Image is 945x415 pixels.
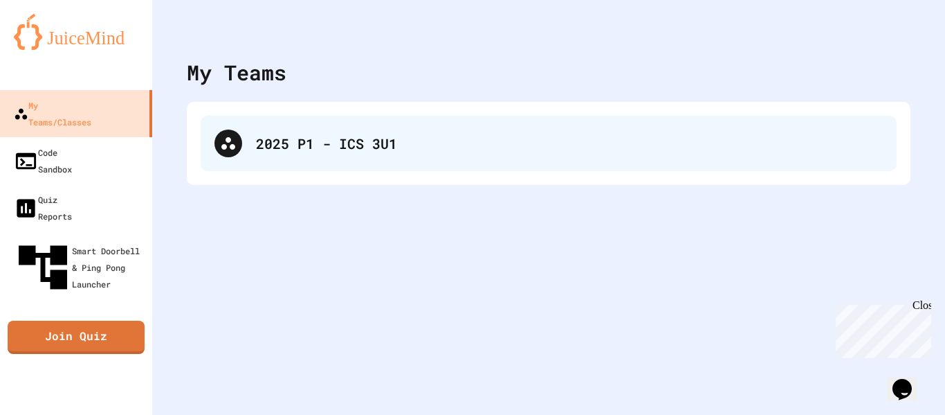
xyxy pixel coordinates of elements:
[14,97,91,130] div: My Teams/Classes
[201,116,897,171] div: 2025 P1 - ICS 3U1
[14,238,147,297] div: Smart Doorbell & Ping Pong Launcher
[187,57,286,88] div: My Teams
[887,360,931,401] iframe: chat widget
[256,133,883,154] div: 2025 P1 - ICS 3U1
[14,191,72,224] div: Quiz Reports
[14,14,138,50] img: logo-orange.svg
[6,6,95,88] div: Chat with us now!Close
[8,321,145,354] a: Join Quiz
[830,299,931,358] iframe: chat widget
[14,144,72,177] div: Code Sandbox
